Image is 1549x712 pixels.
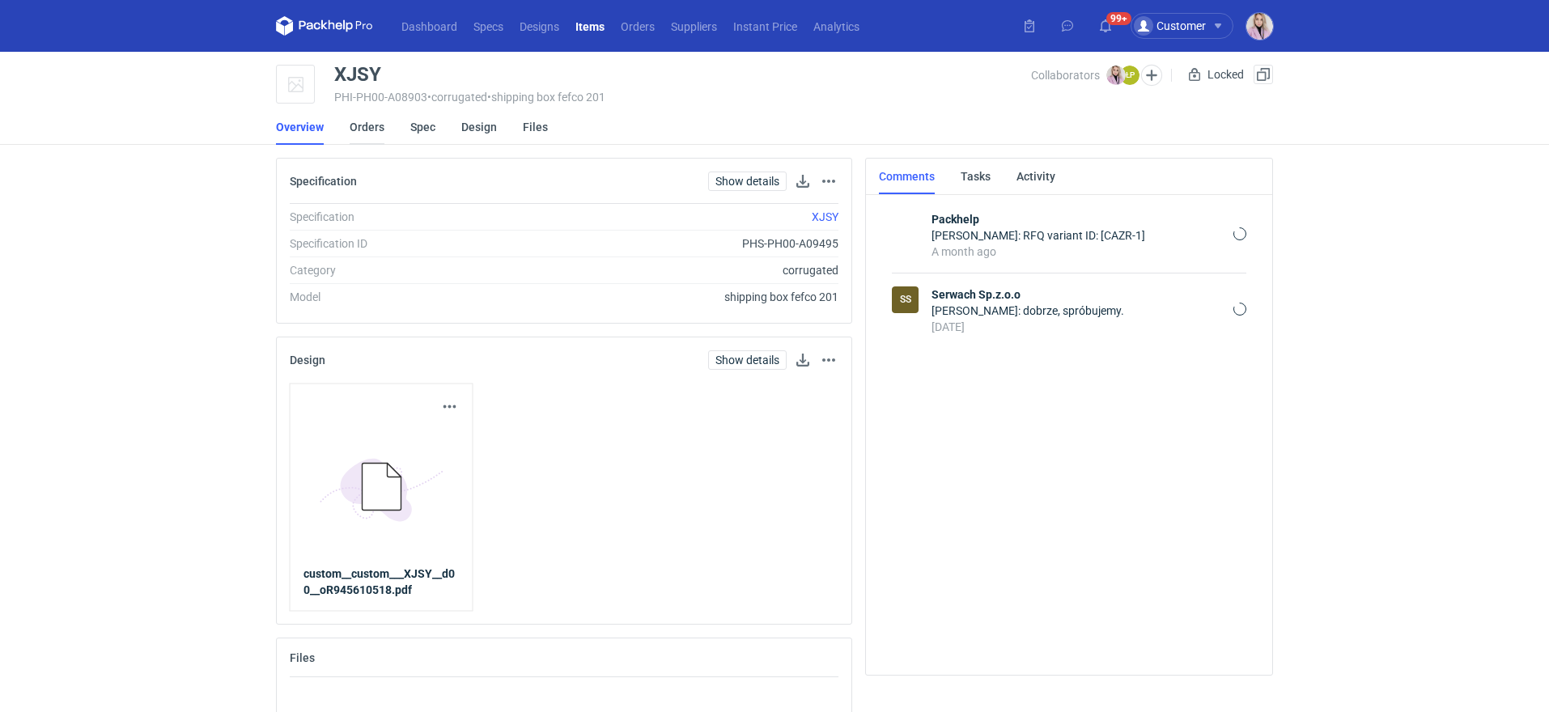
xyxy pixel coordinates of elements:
[819,172,838,191] button: Actions
[276,109,324,145] a: Overview
[812,210,838,223] a: XJSY
[290,354,325,367] h2: Design
[1031,69,1100,82] span: Collaborators
[892,211,919,238] div: Packhelp
[892,286,919,313] figcaption: SS
[487,91,605,104] span: • shipping box fefco 201
[1134,16,1206,36] div: Customer
[509,289,838,305] div: shipping box fefco 201
[1120,66,1139,85] figcaption: ŁP
[961,159,991,194] a: Tasks
[1185,65,1247,84] div: Locked
[461,109,497,145] a: Design
[276,16,373,36] svg: Packhelp Pro
[663,16,725,36] a: Suppliers
[410,109,435,145] a: Spec
[805,16,868,36] a: Analytics
[334,91,1031,104] div: PHI-PH00-A08903
[708,350,787,370] a: Show details
[613,16,663,36] a: Orders
[793,350,813,370] button: Download design
[932,244,1227,260] div: A month ago
[725,16,805,36] a: Instant Price
[465,16,511,36] a: Specs
[892,286,919,313] div: Serwach Sp.z.o.o
[1106,66,1126,85] img: Klaudia Wiśniewska
[509,262,838,278] div: corrugated
[1246,13,1273,40] img: Klaudia Wiśniewska
[290,289,509,305] div: Model
[819,350,838,370] button: Actions
[509,235,838,252] div: PHS-PH00-A09495
[303,567,455,596] strong: custom__custom___XJSY__d00__oR945610518.pdf
[932,303,1227,319] div: [PERSON_NAME]: dobrze, spróbujemy.
[290,262,509,278] div: Category
[290,651,315,664] h2: Files
[440,397,460,417] button: Actions
[1131,13,1246,39] button: Customer
[879,159,935,194] a: Comments
[290,235,509,252] div: Specification ID
[932,227,1227,244] div: [PERSON_NAME]: RFQ variant ID: [CAZR-1]
[932,286,1227,303] strong: Serwach Sp.z.o.o
[427,91,487,104] span: • corrugated
[793,172,813,191] button: Download specification
[1141,65,1162,86] button: Edit collaborators
[334,65,381,84] div: XJSY
[511,16,567,36] a: Designs
[567,16,613,36] a: Items
[350,109,384,145] a: Orders
[303,566,460,598] a: custom__custom___XJSY__d00__oR945610518.pdf
[290,175,357,188] h2: Specification
[393,16,465,36] a: Dashboard
[708,172,787,191] a: Show details
[290,209,509,225] div: Specification
[932,211,1227,227] strong: Packhelp
[1016,159,1055,194] a: Activity
[1093,13,1118,39] button: 99+
[1254,65,1273,84] button: Duplicate Item
[523,109,548,145] a: Files
[932,319,1227,335] div: [DATE]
